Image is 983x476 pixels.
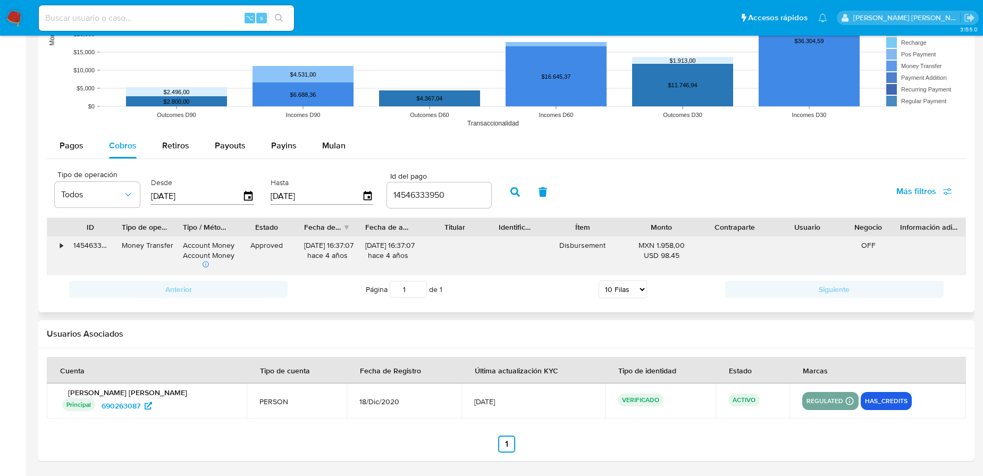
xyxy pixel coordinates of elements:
a: Salir [964,12,975,23]
a: Notificaciones [818,13,827,22]
span: Accesos rápidos [748,12,808,23]
input: Buscar usuario o caso... [39,11,294,25]
button: search-icon [268,11,290,26]
h2: Usuarios Asociados [47,329,966,339]
span: 3.155.0 [960,25,978,34]
span: ⌥ [246,13,254,23]
span: s [260,13,263,23]
p: giuliana.competiello@mercadolibre.com [853,13,961,23]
